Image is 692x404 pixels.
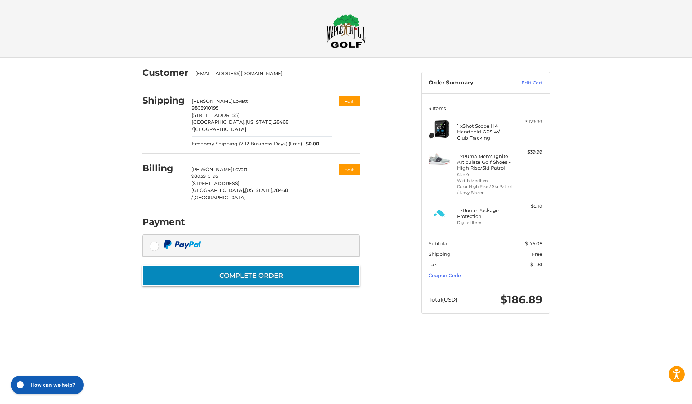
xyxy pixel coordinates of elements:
span: [US_STATE], [245,119,274,125]
button: Edit [339,164,360,175]
a: Coupon Code [429,272,461,278]
div: [EMAIL_ADDRESS][DOMAIN_NAME] [195,70,352,77]
span: $186.89 [500,293,542,306]
div: $129.99 [514,118,542,126]
iframe: Gorgias live chat messenger [7,373,86,397]
button: Complete order [142,265,360,286]
h4: 1 x Route Package Protection [457,207,512,219]
button: Edit [339,96,360,106]
span: 28468 / [192,119,288,132]
img: PayPal icon [164,240,201,249]
span: Subtotal [429,241,449,246]
span: [GEOGRAPHIC_DATA] [193,194,246,200]
span: Shipping [429,251,451,257]
span: [GEOGRAPHIC_DATA] [194,126,246,132]
a: Edit Cart [506,79,542,87]
span: [GEOGRAPHIC_DATA], [192,119,245,125]
img: Maple Hill Golf [326,14,366,48]
span: Total (USD) [429,296,457,303]
span: 9803910195 [191,173,218,179]
h4: 1 x Shot Scope H4 Handheld GPS w/ Club Tracking [457,123,512,141]
span: [STREET_ADDRESS] [191,180,239,186]
h2: Customer [142,67,188,78]
span: Lovatt [232,166,247,172]
span: Tax [429,262,437,267]
li: Size 9 [457,172,512,178]
span: 9803910195 [192,105,218,111]
span: [PERSON_NAME] [191,166,232,172]
span: [US_STATE], [245,187,274,193]
h4: 1 x Puma Men's Ignite Articulate Golf Shoes - High Rise/Ski Patrol [457,153,512,171]
span: 28468 / [191,187,288,200]
div: $5.10 [514,203,542,210]
span: $0.00 [302,140,319,148]
span: [PERSON_NAME] [192,98,233,104]
li: Width Medium [457,178,512,184]
h2: Shipping [142,95,185,106]
h3: Order Summary [429,79,506,87]
span: Economy Shipping (7-12 Business Days) (Free) [192,140,302,148]
h2: Billing [142,163,185,174]
span: [STREET_ADDRESS] [192,112,240,118]
h3: 3 Items [429,105,542,111]
span: Free [532,251,542,257]
span: $11.81 [530,262,542,267]
div: $39.99 [514,149,542,156]
span: $175.08 [525,241,542,246]
li: Color High Rise / Ski Patrol / Navy Blazer [457,184,512,196]
span: [GEOGRAPHIC_DATA], [191,187,245,193]
li: Digital Item [457,220,512,226]
span: Lovatt [233,98,248,104]
h2: Payment [142,216,185,228]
